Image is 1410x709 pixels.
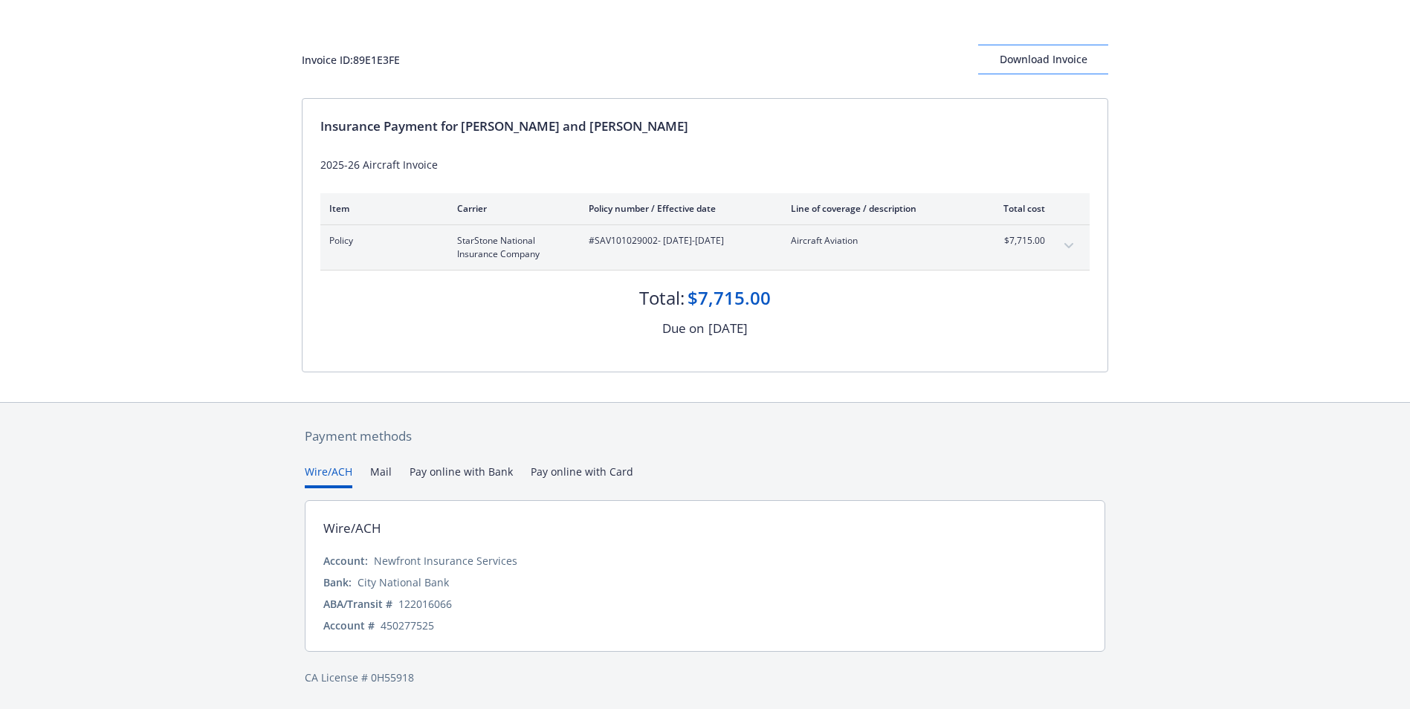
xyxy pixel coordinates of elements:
span: StarStone National Insurance Company [457,234,565,261]
div: Newfront Insurance Services [374,553,517,569]
button: Pay online with Card [531,464,633,488]
div: Payment methods [305,427,1105,446]
div: CA License # 0H55918 [305,670,1105,685]
div: PolicyStarStone National Insurance Company#SAV101029002- [DATE]-[DATE]Aircraft Aviation$7,715.00e... [320,225,1090,270]
div: [DATE] [708,319,748,338]
span: Policy [329,234,433,247]
div: Line of coverage / description [791,202,966,215]
div: Carrier [457,202,565,215]
div: 2025-26 Aircraft Invoice [320,157,1090,172]
button: expand content [1057,234,1081,258]
div: Total: [639,285,685,311]
div: Policy number / Effective date [589,202,767,215]
div: Due on [662,319,704,338]
span: #SAV101029002 - [DATE]-[DATE] [589,234,767,247]
div: Invoice ID: 89E1E3FE [302,52,400,68]
div: Account # [323,618,375,633]
button: Wire/ACH [305,464,352,488]
div: City National Bank [358,574,449,590]
div: Bank: [323,574,352,590]
div: Insurance Payment for [PERSON_NAME] and [PERSON_NAME] [320,117,1090,136]
div: 122016066 [398,596,452,612]
span: Aircraft Aviation [791,234,966,247]
button: Mail [370,464,392,488]
div: Item [329,202,433,215]
div: Account: [323,553,368,569]
span: $7,715.00 [989,234,1045,247]
div: $7,715.00 [688,285,771,311]
button: Pay online with Bank [410,464,513,488]
div: Total cost [989,202,1045,215]
div: 450277525 [381,618,434,633]
div: Wire/ACH [323,519,381,538]
div: ABA/Transit # [323,596,392,612]
button: Download Invoice [978,45,1108,74]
